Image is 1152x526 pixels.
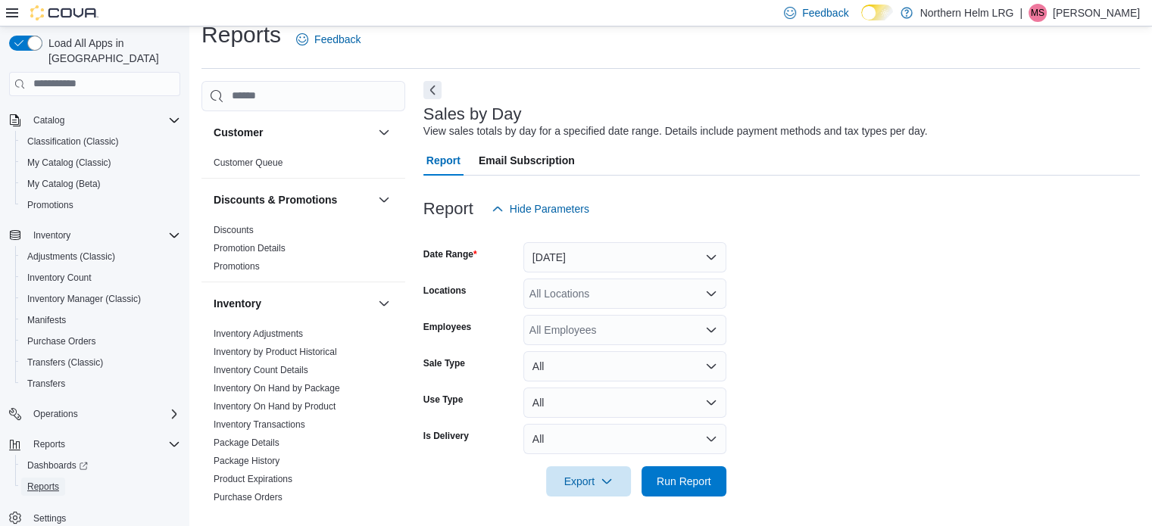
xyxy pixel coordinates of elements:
span: Purchase Orders [214,491,283,503]
span: Transfers [27,378,65,390]
span: Discounts [214,224,254,236]
button: Inventory [375,294,393,313]
span: My Catalog (Beta) [27,178,101,190]
button: Catalog [3,110,186,131]
span: Classification (Classic) [21,132,180,151]
a: Manifests [21,311,72,329]
button: Reports [27,435,71,453]
span: Feedback [802,5,848,20]
button: My Catalog (Classic) [15,152,186,173]
button: Reports [3,434,186,455]
a: Reports [21,478,65,496]
span: Inventory Count Details [214,364,308,376]
a: Dashboards [15,455,186,476]
button: Next [423,81,442,99]
span: Dark Mode [861,20,862,21]
a: Inventory On Hand by Package [214,383,340,394]
span: Reports [33,438,65,450]
span: Reports [27,481,59,493]
div: Discounts & Promotions [201,221,405,282]
button: Export [546,466,631,496]
h3: Customer [214,125,263,140]
span: Run Report [657,474,711,489]
span: Inventory Transactions [214,419,305,431]
span: Inventory Manager (Classic) [21,290,180,308]
span: Promotions [27,199,73,211]
a: Inventory Adjustments [214,328,303,339]
span: Classification (Classic) [27,135,119,148]
label: Locations [423,285,467,297]
span: Adjustments (Classic) [27,251,115,263]
a: Package History [214,456,279,466]
span: Inventory [33,229,70,241]
span: Inventory by Product Historical [214,346,337,358]
button: Open list of options [705,288,717,300]
span: Inventory Count [21,269,180,287]
label: Employees [423,321,471,333]
p: [PERSON_NAME] [1053,4,1140,22]
button: Transfers [15,373,186,394]
span: Inventory Count [27,272,92,284]
a: Purchase Orders [214,492,283,503]
span: Transfers (Classic) [27,356,103,369]
a: Promotion Details [214,243,286,254]
a: Inventory Count [21,269,98,287]
span: Inventory Adjustments [214,328,303,340]
button: All [523,351,726,381]
span: Reports [21,478,180,496]
a: Inventory Count Details [214,365,308,375]
span: Operations [33,408,78,420]
button: My Catalog (Beta) [15,173,186,195]
span: Catalog [33,114,64,126]
a: Transfers [21,375,71,393]
span: Purchase Orders [27,335,96,347]
button: [DATE] [523,242,726,272]
button: Inventory Manager (Classic) [15,288,186,310]
button: Customer [375,123,393,142]
span: Promotion Details [214,242,286,254]
span: Transfers (Classic) [21,353,180,372]
button: Classification (Classic) [15,131,186,152]
span: Hide Parameters [510,201,589,216]
a: Classification (Classic) [21,132,125,151]
a: Dashboards [21,456,94,475]
h1: Reports [201,20,281,50]
span: Reports [27,435,180,453]
button: Inventory [27,226,76,244]
a: Adjustments (Classic) [21,247,121,266]
span: My Catalog (Beta) [21,175,180,193]
button: Hide Parameters [485,194,595,224]
label: Is Delivery [423,430,469,442]
span: Catalog [27,111,180,129]
button: Discounts & Promotions [214,192,372,207]
h3: Discounts & Promotions [214,192,337,207]
span: Inventory Manager (Classic) [27,293,141,305]
button: Discounts & Promotions [375,191,393,209]
span: Transfers [21,375,180,393]
button: Inventory [3,225,186,246]
a: Promotions [21,196,80,214]
a: Product Expirations [214,474,292,484]
h3: Report [423,200,473,218]
button: Open list of options [705,324,717,336]
label: Date Range [423,248,477,260]
a: Feedback [290,24,367,54]
span: Manifests [27,314,66,326]
span: Inventory On Hand by Package [214,382,340,394]
span: Feedback [314,32,361,47]
span: Purchase Orders [21,332,180,350]
button: Reports [15,476,186,497]
div: Monica Spina [1029,4,1047,22]
a: Inventory by Product Historical [214,347,337,357]
a: Promotions [214,261,260,272]
a: Discounts [214,225,254,235]
a: Customer Queue [214,157,283,168]
p: | [1019,4,1022,22]
button: Inventory Count [15,267,186,288]
span: Package History [214,455,279,467]
span: Load All Apps in [GEOGRAPHIC_DATA] [42,36,180,66]
span: Package Details [214,437,279,449]
span: Email Subscription [479,145,575,176]
button: Purchase Orders [15,331,186,352]
h3: Inventory [214,296,261,311]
